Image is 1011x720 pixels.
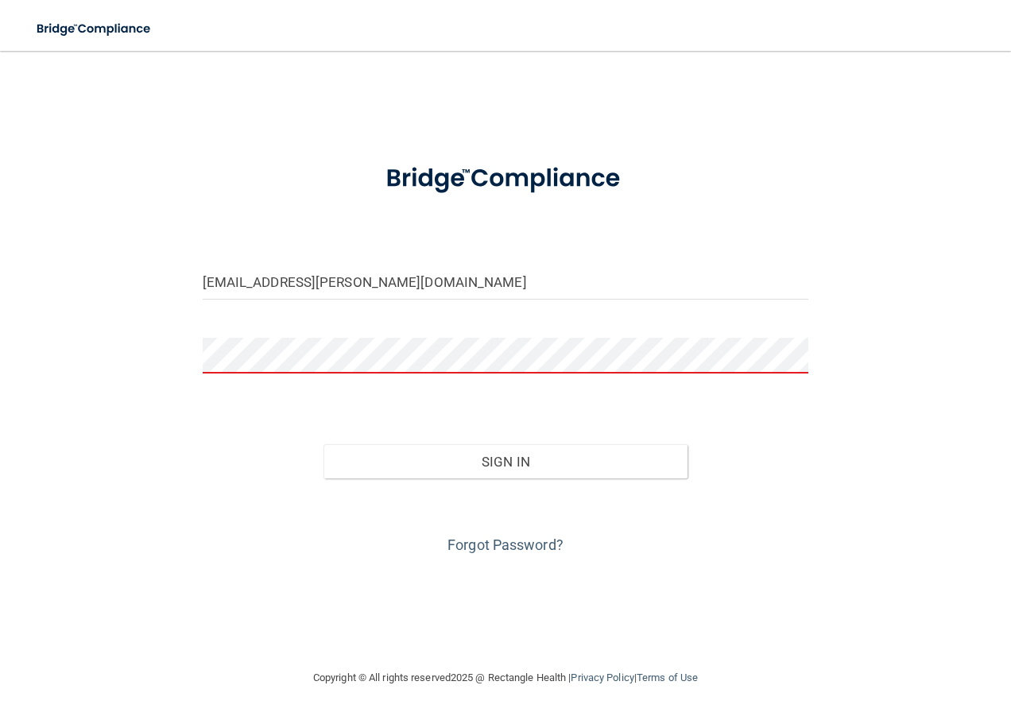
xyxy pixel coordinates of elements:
[24,13,165,45] img: bridge_compliance_login_screen.278c3ca4.svg
[360,146,651,211] img: bridge_compliance_login_screen.278c3ca4.svg
[203,264,809,300] input: Email
[447,536,564,553] a: Forgot Password?
[637,672,698,683] a: Terms of Use
[571,672,633,683] a: Privacy Policy
[215,652,796,703] div: Copyright © All rights reserved 2025 @ Rectangle Health | |
[323,444,688,479] button: Sign In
